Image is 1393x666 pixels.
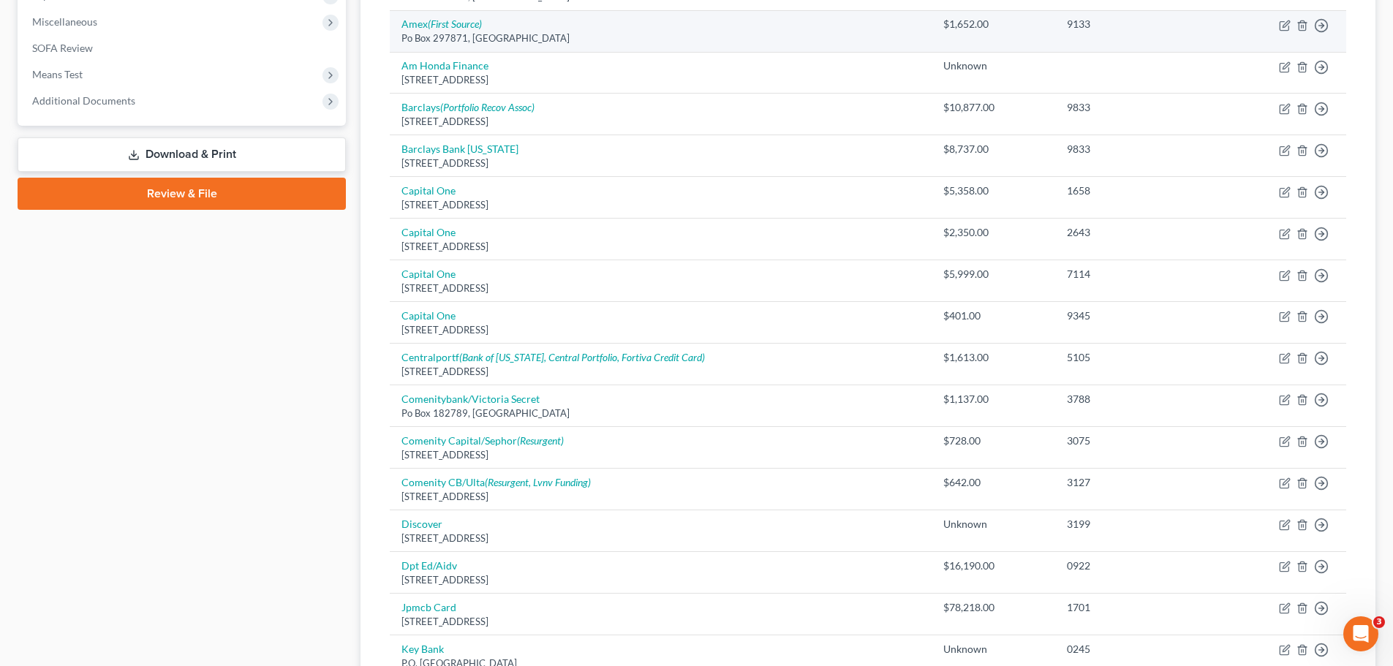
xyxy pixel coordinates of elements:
[1067,142,1204,156] div: 9833
[401,393,540,405] a: Comenitybank/Victoria Secret
[1067,17,1204,31] div: 9133
[401,406,920,420] div: Po Box 182789, [GEOGRAPHIC_DATA]
[943,475,1043,490] div: $642.00
[943,100,1043,115] div: $10,877.00
[401,226,456,238] a: Capital One
[32,68,83,80] span: Means Test
[401,518,442,530] a: Discover
[943,183,1043,198] div: $5,358.00
[943,142,1043,156] div: $8,737.00
[401,490,920,504] div: [STREET_ADDRESS]
[943,559,1043,573] div: $16,190.00
[1067,100,1204,115] div: 9833
[943,225,1043,240] div: $2,350.00
[943,350,1043,365] div: $1,613.00
[401,143,518,155] a: Barclays Bank [US_STATE]
[401,601,456,613] a: Jpmcb Card
[943,517,1043,531] div: Unknown
[401,615,920,629] div: [STREET_ADDRESS]
[943,434,1043,448] div: $728.00
[401,309,456,322] a: Capital One
[1067,559,1204,573] div: 0922
[943,58,1043,73] div: Unknown
[401,73,920,87] div: [STREET_ADDRESS]
[1067,225,1204,240] div: 2643
[401,531,920,545] div: [STREET_ADDRESS]
[1067,183,1204,198] div: 1658
[401,573,920,587] div: [STREET_ADDRESS]
[32,42,93,54] span: SOFA Review
[1067,350,1204,365] div: 5105
[32,94,135,107] span: Additional Documents
[1373,616,1385,628] span: 3
[943,17,1043,31] div: $1,652.00
[401,448,920,462] div: [STREET_ADDRESS]
[401,476,591,488] a: Comenity CB/Ulta(Resurgent, Lvnv Funding)
[18,178,346,210] a: Review & File
[401,268,456,280] a: Capital One
[401,240,920,254] div: [STREET_ADDRESS]
[1067,392,1204,406] div: 3788
[32,15,97,28] span: Miscellaneous
[943,600,1043,615] div: $78,218.00
[401,323,920,337] div: [STREET_ADDRESS]
[1067,600,1204,615] div: 1701
[440,101,535,113] i: (Portfolio Recov Assoc)
[401,434,564,447] a: Comenity Capital/Sephor(Resurgent)
[18,137,346,172] a: Download & Print
[1343,616,1378,651] iframe: Intercom live chat
[943,642,1043,656] div: Unknown
[401,115,920,129] div: [STREET_ADDRESS]
[401,18,482,30] a: Amex(First Source)
[485,476,591,488] i: (Resurgent, Lvnv Funding)
[1067,309,1204,323] div: 9345
[401,198,920,212] div: [STREET_ADDRESS]
[517,434,564,447] i: (Resurgent)
[1067,642,1204,656] div: 0245
[943,392,1043,406] div: $1,137.00
[943,309,1043,323] div: $401.00
[459,351,705,363] i: (Bank of [US_STATE], Central Portfolio, Fortiva Credit Card)
[401,559,457,572] a: Dpt Ed/Aidv
[1067,434,1204,448] div: 3075
[401,101,535,113] a: Barclays(Portfolio Recov Assoc)
[401,281,920,295] div: [STREET_ADDRESS]
[401,184,456,197] a: Capital One
[401,365,920,379] div: [STREET_ADDRESS]
[428,18,482,30] i: (First Source)
[1067,475,1204,490] div: 3127
[401,351,705,363] a: Centralportf(Bank of [US_STATE], Central Portfolio, Fortiva Credit Card)
[20,35,346,61] a: SOFA Review
[1067,517,1204,531] div: 3199
[401,59,488,72] a: Am Honda Finance
[401,31,920,45] div: Po Box 297871, [GEOGRAPHIC_DATA]
[401,156,920,170] div: [STREET_ADDRESS]
[401,643,444,655] a: Key Bank
[943,267,1043,281] div: $5,999.00
[1067,267,1204,281] div: 7114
